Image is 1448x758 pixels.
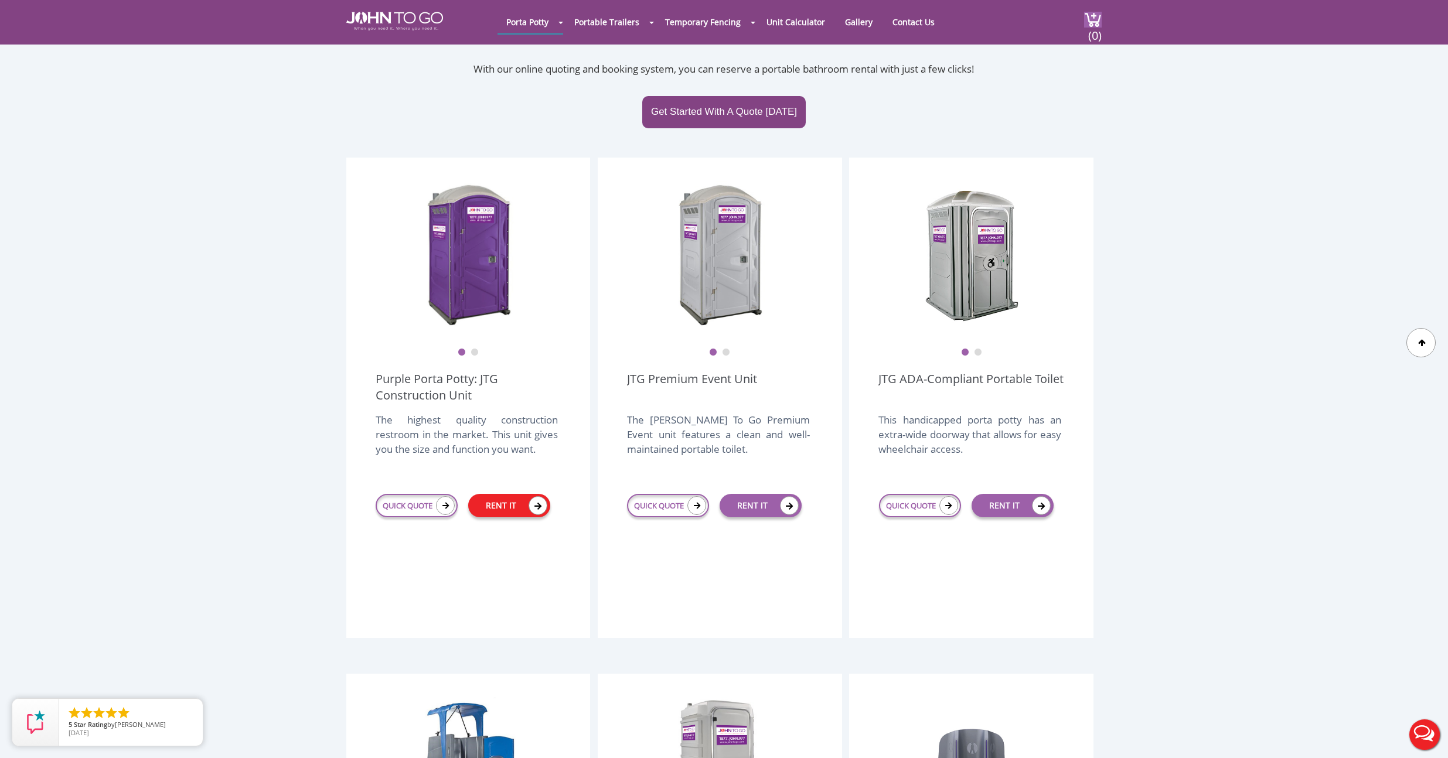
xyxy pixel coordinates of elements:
span: 5 [69,720,72,729]
a: Temporary Fencing [656,11,749,33]
a: JTG Premium Event Unit [627,371,757,404]
button: 1 of 2 [458,349,466,357]
a: Contact Us [884,11,943,33]
span: Star Rating [74,720,107,729]
a: RENT IT [468,494,550,517]
div: The [PERSON_NAME] To Go Premium Event unit features a clean and well-maintained portable toilet. [627,412,809,469]
img: cart a [1084,12,1102,28]
a: RENT IT [972,494,1054,517]
button: Live Chat [1401,711,1448,758]
button: 2 of 2 [974,349,982,357]
li:  [117,706,131,720]
button: 1 of 2 [709,349,717,357]
img: ADA Handicapped Accessible Unit [925,181,1018,327]
a: Purple Porta Potty: JTG Construction Unit [376,371,561,404]
li:  [104,706,118,720]
a: Get Started With A Quote [DATE] [642,96,806,128]
li:  [67,706,81,720]
a: Portable Trailers [565,11,648,33]
span: [DATE] [69,728,89,737]
button: 1 of 2 [961,349,969,357]
button: 2 of 2 [471,349,479,357]
div: This handicapped porta potty has an extra-wide doorway that allows for easy wheelchair access. [878,412,1061,469]
span: by [69,721,193,729]
a: QUICK QUOTE [627,494,709,517]
span: (0) [1088,18,1102,43]
p: With our online quoting and booking system, you can reserve a portable bathroom rental with just ... [346,62,1102,76]
a: QUICK QUOTE [879,494,961,517]
span: [PERSON_NAME] [115,720,166,729]
img: JOHN to go [346,12,443,30]
a: Gallery [836,11,881,33]
a: Porta Potty [498,11,557,33]
a: QUICK QUOTE [376,494,458,517]
li:  [92,706,106,720]
div: The highest quality construction restroom in the market. This unit gives you the size and functio... [376,412,558,469]
a: RENT IT [720,494,802,517]
li:  [80,706,94,720]
img: Review Rating [24,711,47,734]
a: JTG ADA-Compliant Portable Toilet [878,371,1064,404]
a: Unit Calculator [758,11,834,33]
button: 2 of 2 [722,349,730,357]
